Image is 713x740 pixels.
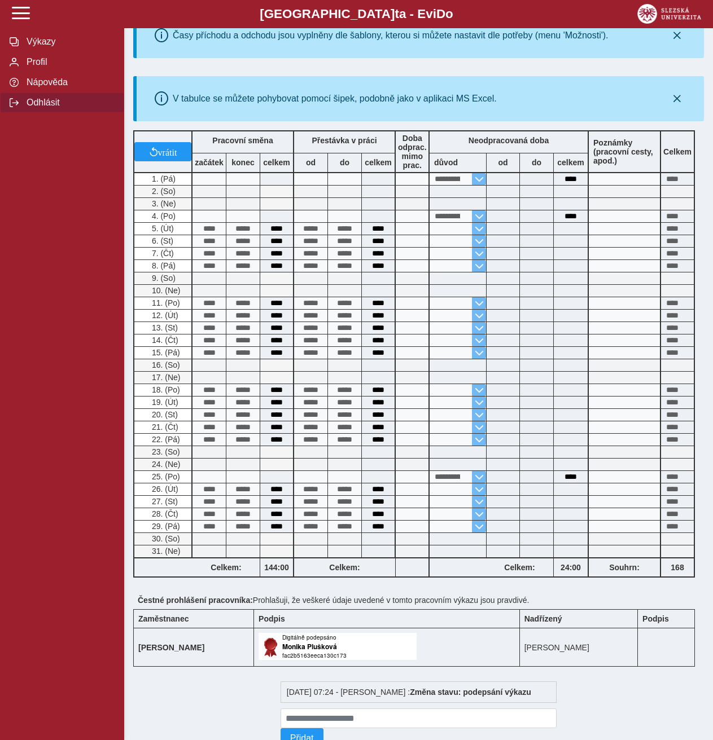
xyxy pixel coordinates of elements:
b: [PERSON_NAME] [138,643,204,652]
span: 17. (Ne) [150,373,181,382]
span: 13. (St) [150,323,178,332]
span: 6. (St) [150,236,173,245]
b: Poznámky (pracovní cesty, apod.) [589,138,660,165]
span: 14. (Čt) [150,336,178,345]
span: 27. (St) [150,497,178,506]
span: 26. (Út) [150,484,178,494]
span: 24. (Ne) [150,460,181,469]
b: Podpis [259,614,285,623]
span: Nápověda [23,77,115,87]
b: Pracovní směna [212,136,273,145]
span: 15. (Pá) [150,348,180,357]
span: 16. (So) [150,360,180,369]
span: Odhlásit [23,98,115,108]
span: Profil [23,57,115,67]
span: 21. (Čt) [150,422,178,431]
div: [DATE] 07:24 - [PERSON_NAME] : [281,681,557,703]
b: začátek [193,158,226,167]
span: 1. (Pá) [150,174,176,183]
b: Nadřízený [524,614,562,623]
b: od [487,158,519,167]
b: Čestné prohlášení pracovníka: [138,596,253,605]
img: Digitálně podepsáno uživatelem [259,633,417,660]
b: Celkem [663,147,692,156]
span: 30. (So) [150,534,180,543]
span: 4. (Po) [150,212,176,221]
img: logo_web_su.png [637,4,701,24]
b: celkem [260,158,293,167]
b: Souhrn: [609,563,640,572]
span: 11. (Po) [150,298,180,307]
span: vrátit [158,147,177,156]
span: 8. (Pá) [150,261,176,270]
span: 25. (Po) [150,472,180,481]
b: od [294,158,327,167]
b: 144:00 [260,563,293,572]
b: celkem [554,158,588,167]
b: Změna stavu: podepsání výkazu [410,688,531,697]
b: do [328,158,361,167]
span: 7. (Čt) [150,249,174,258]
span: 29. (Pá) [150,522,180,531]
span: 3. (Ne) [150,199,176,208]
b: Přestávka v práci [312,136,377,145]
span: 9. (So) [150,274,176,283]
b: 168 [661,563,694,572]
div: Časy příchodu a odchodu jsou vyplněny dle šablony, kterou si můžete nastavit dle potřeby (menu 'M... [173,30,609,41]
b: [GEOGRAPHIC_DATA] a - Evi [34,7,679,21]
b: celkem [362,158,395,167]
b: Neodpracovaná doba [469,136,549,145]
b: do [520,158,553,167]
span: 18. (Po) [150,385,180,394]
span: 10. (Ne) [150,286,181,295]
span: 19. (Út) [150,398,178,407]
button: vrátit [134,142,191,161]
b: důvod [434,158,458,167]
span: 2. (So) [150,187,176,196]
b: Celkem: [486,563,553,572]
b: konec [226,158,260,167]
div: V tabulce se můžete pohybovat pomocí šipek, podobně jako v aplikaci MS Excel. [173,94,497,104]
span: 23. (So) [150,447,180,456]
span: 31. (Ne) [150,547,181,556]
b: Celkem: [294,563,395,572]
span: 12. (Út) [150,311,178,320]
span: t [395,7,399,21]
b: Zaměstnanec [138,614,189,623]
span: 20. (St) [150,410,178,419]
span: o [445,7,453,21]
td: [PERSON_NAME] [519,628,637,667]
b: Doba odprac. mimo prac. [398,134,427,170]
div: Prohlašuji, že veškeré údaje uvedené v tomto pracovním výkazu jsou pravdivé. [133,591,704,609]
span: 28. (Čt) [150,509,178,518]
span: D [436,7,445,21]
b: Podpis [642,614,669,623]
span: Výkazy [23,37,115,47]
span: 5. (Út) [150,224,174,233]
span: 22. (Pá) [150,435,180,444]
b: 24:00 [554,563,588,572]
b: Celkem: [193,563,260,572]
